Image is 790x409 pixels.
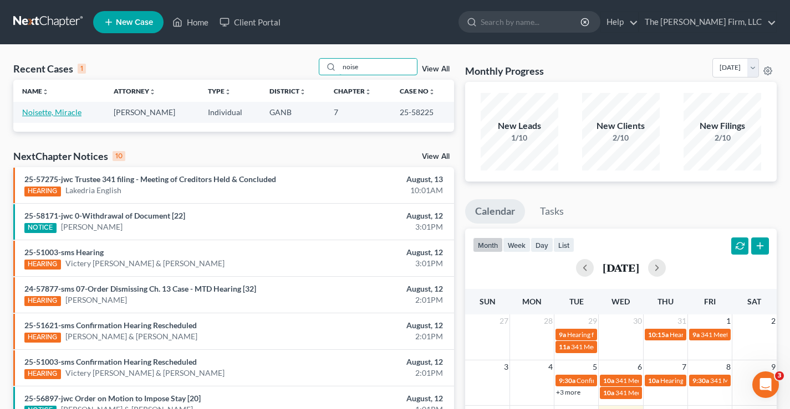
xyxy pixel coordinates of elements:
[481,12,582,32] input: Search by name...
[400,87,435,95] a: Case Nounfold_more
[648,376,659,385] span: 10a
[24,333,61,343] div: HEARING
[261,102,325,122] td: GANB
[567,330,654,339] span: Hearing for [PERSON_NAME]
[660,376,694,385] span: Hearing for
[582,120,660,132] div: New Clients
[725,314,732,328] span: 1
[704,297,716,306] span: Fri
[208,87,231,95] a: Typeunfold_more
[311,331,443,342] div: 2:01PM
[78,64,86,74] div: 1
[603,389,614,397] span: 10a
[480,297,496,306] span: Sun
[24,394,201,403] a: 25-56897-jwc Order on Motion to Impose Stay [20]
[149,89,156,95] i: unfold_more
[770,360,777,374] span: 9
[577,376,704,385] span: Confirmation Hearing for [PERSON_NAME]
[65,258,225,269] a: Victery [PERSON_NAME] & [PERSON_NAME]
[65,331,197,342] a: [PERSON_NAME] & [PERSON_NAME]
[311,185,443,196] div: 10:01AM
[65,367,225,379] a: Victery [PERSON_NAME] & [PERSON_NAME]
[676,314,687,328] span: 31
[603,376,614,385] span: 10a
[559,343,570,351] span: 11a
[65,185,121,196] a: Lakedria English
[422,65,450,73] a: View All
[601,12,638,32] a: Help
[113,151,125,161] div: 10
[684,132,761,143] div: 2/10
[269,87,306,95] a: Districtunfold_more
[24,284,256,293] a: 24-57877-sms 07-Order Dismissing Ch. 13 Case - MTD Hearing [32]
[114,87,156,95] a: Attorneyunfold_more
[24,223,57,233] div: NOTICE
[636,360,643,374] span: 6
[770,314,777,328] span: 2
[681,360,687,374] span: 7
[311,294,443,306] div: 2:01PM
[692,376,709,385] span: 9:30a
[311,174,443,185] div: August, 13
[603,262,639,273] h2: [DATE]
[334,87,371,95] a: Chapterunfold_more
[13,149,125,163] div: NextChapter Notices
[24,260,61,270] div: HEARING
[24,187,61,196] div: HEARING
[725,360,732,374] span: 8
[116,18,153,27] span: New Case
[639,12,776,32] a: The [PERSON_NAME] Firm, LLC
[167,12,214,32] a: Home
[465,64,544,77] h3: Monthly Progress
[632,314,643,328] span: 30
[670,330,756,339] span: Hearing for [PERSON_NAME]
[422,153,450,161] a: View All
[684,120,761,132] div: New Filings
[559,330,566,339] span: 9a
[611,297,630,306] span: Wed
[24,320,197,330] a: 25-51621-sms Confirmation Hearing Rescheduled
[311,320,443,331] div: August, 12
[311,393,443,404] div: August, 12
[105,102,199,122] td: [PERSON_NAME]
[24,211,185,220] a: 25-58171-jwc 0-Withdrawal of Document [22]
[658,297,674,306] span: Thu
[24,369,61,379] div: HEARING
[530,199,574,224] a: Tasks
[24,247,104,257] a: 25-51003-sms Hearing
[311,221,443,232] div: 3:01PM
[522,297,542,306] span: Mon
[42,89,49,95] i: unfold_more
[225,89,231,95] i: unfold_more
[556,388,580,396] a: +3 more
[311,258,443,269] div: 3:01PM
[311,247,443,258] div: August, 12
[22,87,49,95] a: Nameunfold_more
[559,376,575,385] span: 9:30a
[531,237,553,252] button: day
[648,330,669,339] span: 10:15a
[365,89,371,95] i: unfold_more
[299,89,306,95] i: unfold_more
[311,367,443,379] div: 2:01PM
[24,174,276,184] a: 25-57275-jwc Trustee 341 filing - Meeting of Creditors Held & Concluded
[543,314,554,328] span: 28
[429,89,435,95] i: unfold_more
[311,356,443,367] div: August, 12
[615,389,774,397] span: 341 Meeting for [PERSON_NAME] & [PERSON_NAME]
[692,330,700,339] span: 9a
[13,62,86,75] div: Recent Cases
[22,107,81,117] a: Noisette, Miracle
[311,283,443,294] div: August, 12
[503,237,531,252] button: week
[61,221,123,232] a: [PERSON_NAME]
[214,12,286,32] a: Client Portal
[199,102,261,122] td: Individual
[481,132,558,143] div: 1/10
[587,314,598,328] span: 29
[498,314,509,328] span: 27
[592,360,598,374] span: 5
[325,102,391,122] td: 7
[391,102,454,122] td: 25-58225
[339,59,417,75] input: Search by name...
